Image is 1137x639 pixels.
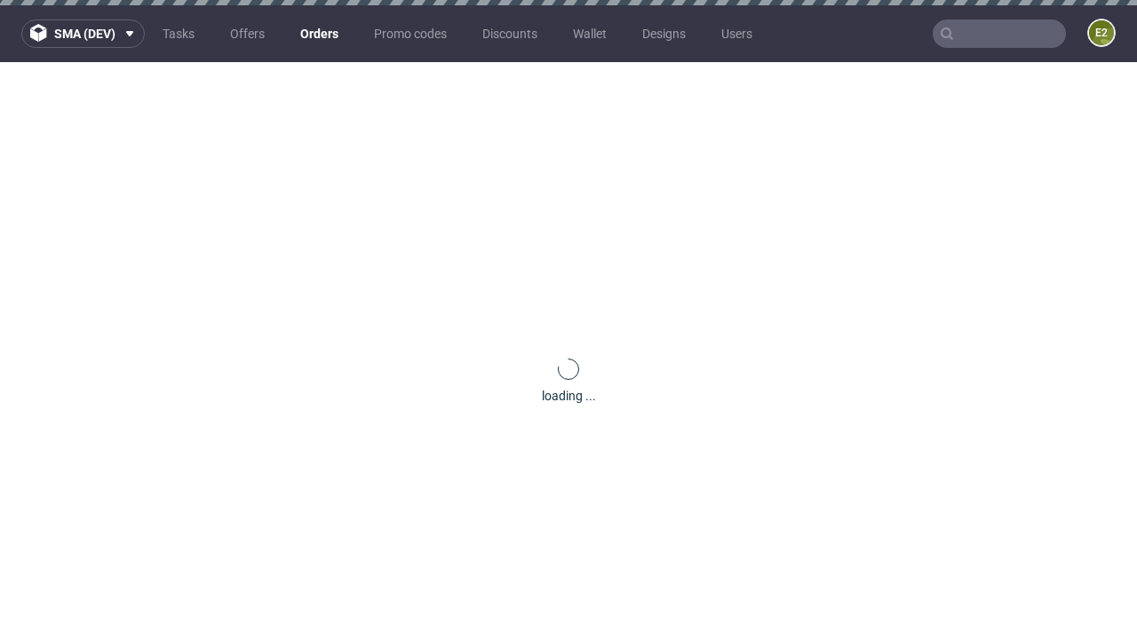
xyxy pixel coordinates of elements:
a: Promo codes [363,20,457,48]
a: Tasks [152,20,205,48]
a: Wallet [562,20,617,48]
figcaption: e2 [1089,20,1114,45]
a: Orders [290,20,349,48]
button: sma (dev) [21,20,145,48]
a: Offers [219,20,275,48]
a: Users [711,20,763,48]
a: Discounts [472,20,548,48]
span: sma (dev) [54,28,115,40]
div: loading ... [542,387,596,405]
a: Designs [632,20,696,48]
